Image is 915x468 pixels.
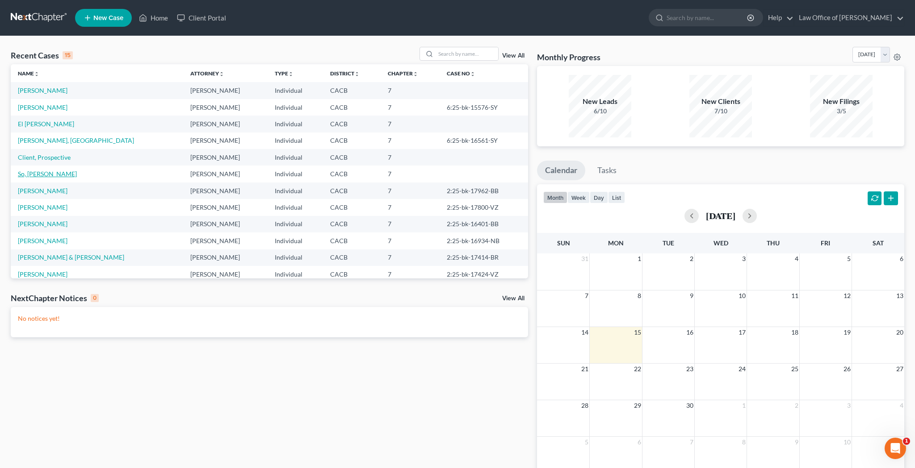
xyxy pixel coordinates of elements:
span: 7 [584,290,589,301]
span: 3 [846,400,852,411]
a: Law Office of [PERSON_NAME] [794,10,904,26]
a: Attorneyunfold_more [190,70,224,77]
span: 5 [584,437,589,447]
i: unfold_more [354,71,360,77]
td: Individual [268,82,323,99]
i: unfold_more [288,71,294,77]
td: [PERSON_NAME] [183,216,268,232]
h2: [DATE] [706,211,735,220]
td: 2:25-bk-16401-BB [440,216,528,232]
span: 11 [895,437,904,447]
td: 2:25-bk-17424-VZ [440,266,528,282]
td: [PERSON_NAME] [183,199,268,215]
td: 2:25-bk-17414-BR [440,249,528,266]
a: [PERSON_NAME] & [PERSON_NAME] [18,253,124,261]
i: unfold_more [219,71,224,77]
span: 18 [790,327,799,338]
td: [PERSON_NAME] [183,116,268,132]
i: unfold_more [413,71,418,77]
td: Individual [268,266,323,282]
div: New Clients [689,96,752,107]
span: 27 [895,364,904,374]
span: 17 [738,327,747,338]
td: CACB [323,133,381,149]
td: [PERSON_NAME] [183,182,268,199]
span: 3 [741,253,747,264]
a: Help [764,10,793,26]
span: 7 [689,437,694,447]
td: [PERSON_NAME] [183,99,268,116]
iframe: Intercom live chat [885,438,906,459]
span: 14 [580,327,589,338]
td: 2:25-bk-17800-VZ [440,199,528,215]
a: Calendar [537,161,585,180]
td: Individual [268,199,323,215]
span: Mon [608,239,624,247]
td: 7 [381,116,440,132]
span: 28 [580,400,589,411]
span: 10 [843,437,852,447]
td: CACB [323,166,381,182]
td: 7 [381,232,440,249]
h3: Monthly Progress [537,52,600,62]
td: Individual [268,116,323,132]
i: unfold_more [34,71,39,77]
td: 7 [381,82,440,99]
div: Recent Cases [11,50,73,61]
span: 21 [580,364,589,374]
a: Case Nounfold_more [447,70,475,77]
a: [PERSON_NAME] [18,87,67,94]
span: Sat [873,239,884,247]
td: [PERSON_NAME] [183,133,268,149]
a: Nameunfold_more [18,70,39,77]
span: Thu [767,239,780,247]
span: 2 [689,253,694,264]
td: 2:25-bk-16934-NB [440,232,528,249]
td: [PERSON_NAME] [183,166,268,182]
span: 5 [846,253,852,264]
a: Home [134,10,172,26]
td: Individual [268,133,323,149]
span: Fri [821,239,830,247]
span: 12 [843,290,852,301]
span: 26 [843,364,852,374]
td: 6:25-bk-15576-SY [440,99,528,116]
td: Individual [268,149,323,166]
div: New Filings [810,96,873,107]
span: 31 [580,253,589,264]
input: Search by name... [436,47,498,60]
td: CACB [323,149,381,166]
td: 7 [381,99,440,116]
td: CACB [323,182,381,199]
td: Individual [268,182,323,199]
a: [PERSON_NAME] [18,104,67,111]
span: 1 [637,253,642,264]
td: 2:25-bk-17962-BB [440,182,528,199]
td: Individual [268,249,323,266]
span: 8 [637,290,642,301]
td: CACB [323,266,381,282]
td: CACB [323,199,381,215]
span: Sun [557,239,570,247]
span: 30 [685,400,694,411]
span: 22 [633,364,642,374]
td: [PERSON_NAME] [183,249,268,266]
td: CACB [323,82,381,99]
a: View All [502,53,525,59]
span: 16 [685,327,694,338]
td: 7 [381,182,440,199]
span: 8 [741,437,747,447]
td: [PERSON_NAME] [183,149,268,166]
span: 25 [790,364,799,374]
a: So, [PERSON_NAME] [18,170,77,178]
div: New Leads [569,96,631,107]
a: Typeunfold_more [275,70,294,77]
button: month [543,191,567,203]
a: Tasks [589,161,625,180]
td: CACB [323,99,381,116]
a: Chapterunfold_more [388,70,418,77]
span: 15 [633,327,642,338]
td: CACB [323,216,381,232]
i: unfold_more [470,71,475,77]
span: 20 [895,327,904,338]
